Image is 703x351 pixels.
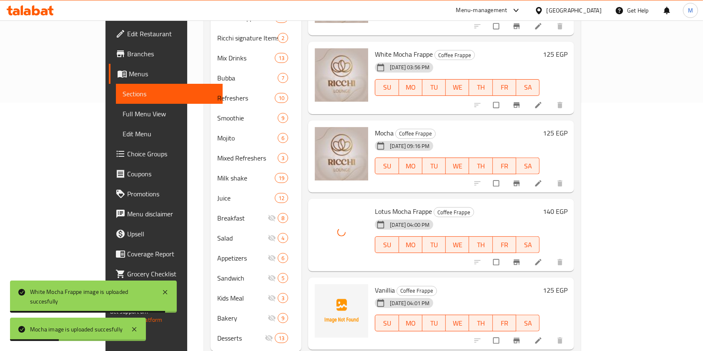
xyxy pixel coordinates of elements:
span: White Mocha Frappe [375,48,433,60]
span: Milk shake [217,173,275,183]
span: [DATE] 03:56 PM [387,63,433,71]
div: items [275,173,288,183]
span: MO [402,239,419,251]
a: Edit menu item [534,101,544,109]
div: [GEOGRAPHIC_DATA] [547,6,602,15]
button: TU [422,315,446,331]
a: Full Menu View [116,104,223,124]
button: WE [446,315,469,331]
button: SU [375,236,399,253]
span: Select to update [488,97,506,113]
span: Edit Restaurant [127,29,216,39]
button: Branch-specific-item [507,17,527,35]
h6: 140 EGP [543,206,567,217]
span: Select to update [488,175,506,191]
button: SA [516,315,540,331]
button: SA [516,236,540,253]
button: SA [516,158,540,174]
span: SU [379,81,395,93]
span: Coverage Report [127,249,216,259]
a: Promotions [109,184,223,204]
div: Appetizers [217,253,268,263]
h6: 125 EGP [543,284,567,296]
button: TH [469,158,492,174]
button: MO [399,79,422,96]
button: TU [422,79,446,96]
span: Select to update [488,18,506,34]
h6: 125 EGP [543,127,567,139]
div: items [278,73,288,83]
div: items [275,53,288,63]
button: delete [551,331,571,350]
div: Mocha image is uploaded succesfully [30,325,123,334]
div: Kids Meal [217,293,268,303]
button: MO [399,158,422,174]
div: Coffee Frappe [395,129,436,139]
span: Coffee Frappe [435,50,475,60]
button: TU [422,236,446,253]
a: Coupons [109,164,223,184]
span: Juice [217,193,275,203]
span: MO [402,317,419,329]
a: Support.OpsPlatform [110,314,163,325]
div: Coffee Frappe [434,207,474,217]
span: TH [472,239,489,251]
div: Menu-management [456,5,507,15]
div: Salad4 [211,228,301,248]
span: FR [496,317,513,329]
span: Mixed Refreshers [217,153,278,163]
span: SA [520,317,536,329]
span: 4 [278,234,288,242]
span: Bubba [217,73,278,83]
img: Vanillia [315,284,368,338]
a: Menus [109,64,223,84]
div: Desserts13 [211,328,301,348]
button: TH [469,315,492,331]
a: Edit Menu [116,124,223,144]
span: 13 [275,54,288,62]
span: Lotus Mocha Frappe [375,205,432,218]
span: TH [472,81,489,93]
span: TH [472,317,489,329]
a: Edit menu item [534,22,544,30]
span: Coffee Frappe [397,286,437,296]
button: Branch-specific-item [507,174,527,193]
span: 5 [278,274,288,282]
div: Kids Meal3 [211,288,301,308]
div: Smoothie9 [211,108,301,128]
span: Sandwich [217,273,268,283]
span: Refreshers [217,93,275,103]
a: Edit menu item [534,179,544,188]
span: SU [379,239,395,251]
span: TU [426,317,442,329]
div: Smoothie [217,113,278,123]
span: 3 [278,154,288,162]
span: WE [449,160,466,172]
a: Coverage Report [109,244,223,264]
span: Grocery Checklist [127,269,216,279]
div: Coffee Frappe [397,286,437,296]
div: Refreshers10 [211,88,301,108]
span: Menus [129,69,216,79]
span: Edit Menu [123,129,216,139]
div: Coffee Frappe [434,50,475,60]
span: [DATE] 09:16 PM [387,142,433,150]
span: Ricchi signature Items [217,33,278,43]
span: WE [449,317,466,329]
a: Grocery Checklist [109,264,223,284]
img: Mocha [315,127,368,181]
div: items [275,333,288,343]
span: FR [496,239,513,251]
svg: Inactive section [268,214,276,222]
div: items [275,193,288,203]
div: Breakfast8 [211,208,301,228]
svg: Inactive section [268,254,276,262]
button: SU [375,158,399,174]
span: TU [426,81,442,93]
span: WE [449,81,466,93]
span: Desserts [217,333,265,343]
